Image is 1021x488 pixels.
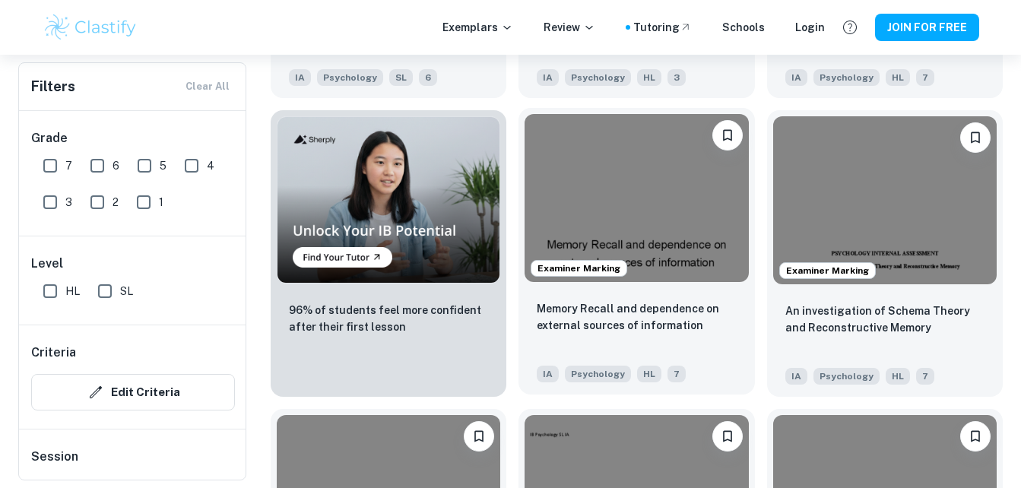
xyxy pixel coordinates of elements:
p: Exemplars [442,19,513,36]
span: 3 [667,69,686,86]
button: JOIN FOR FREE [875,14,979,41]
img: Clastify logo [43,12,139,43]
span: IA [537,69,559,86]
h6: Level [31,255,235,273]
span: 4 [207,157,214,174]
span: IA [537,366,559,382]
span: 3 [65,194,72,211]
span: HL [886,69,910,86]
button: Please log in to bookmark exemplars [960,421,991,452]
span: Psychology [813,368,880,385]
p: An investigation of Schema Theory and Reconstructive Memory [785,303,985,336]
p: 96% of students feel more confident after their first lesson [289,302,488,335]
a: Tutoring [633,19,692,36]
p: Review [544,19,595,36]
button: Please log in to bookmark exemplars [712,421,743,452]
span: Psychology [813,69,880,86]
span: 7 [916,368,934,385]
h6: Filters [31,76,75,97]
img: Psychology IA example thumbnail: An investigation of Schema Theory and Re [773,116,997,284]
span: HL [637,366,661,382]
p: Memory Recall and dependence on external sources of information [537,300,736,334]
span: IA [785,368,807,385]
span: HL [637,69,661,86]
span: Psychology [317,69,383,86]
span: 2 [113,194,119,211]
span: 6 [113,157,119,174]
span: SL [120,283,133,299]
span: Psychology [565,69,631,86]
img: Thumbnail [277,116,500,283]
img: Psychology IA example thumbnail: Memory Recall and dependence on external [525,114,748,282]
span: IA [289,69,311,86]
span: 1 [159,194,163,211]
span: 5 [160,157,166,174]
button: Please log in to bookmark exemplars [464,421,494,452]
span: SL [389,69,413,86]
span: 7 [667,366,686,382]
button: Help and Feedback [837,14,863,40]
h6: Criteria [31,344,76,362]
span: Examiner Marking [531,261,626,275]
h6: Grade [31,129,235,147]
a: Examiner MarkingPlease log in to bookmark exemplarsMemory Recall and dependence on external sourc... [518,110,754,397]
span: Psychology [565,366,631,382]
span: IA [785,69,807,86]
span: 7 [916,69,934,86]
a: Schools [722,19,765,36]
span: HL [65,283,80,299]
span: 6 [419,69,437,86]
span: 7 [65,157,72,174]
span: HL [886,368,910,385]
button: Edit Criteria [31,374,235,410]
a: Thumbnail96% of students feel more confident after their first lesson [271,110,506,397]
a: Examiner MarkingPlease log in to bookmark exemplarsAn investigation of Schema Theory and Reconstr... [767,110,1003,397]
button: Please log in to bookmark exemplars [960,122,991,153]
h6: Session [31,448,235,478]
span: Examiner Marking [780,264,875,277]
a: Login [795,19,825,36]
button: Please log in to bookmark exemplars [712,120,743,151]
